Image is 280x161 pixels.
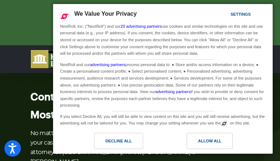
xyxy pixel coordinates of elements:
span: We Value Your Privacy [74,11,137,17]
div: NextRoll and our process personal data to: ● Store and/or access information on a device; ● Creat... [59,60,267,110]
div: Allow All [198,137,221,145]
a: Settings [218,8,235,22]
div: Settings [231,10,251,18]
a: Allow All [163,133,268,153]
div: If you select Decline All, you will still be able to view content on this site and you will still... [59,111,267,127]
span: Most [30,110,55,120]
a: advertising partners [90,62,126,67]
a: 20 advertising partners [121,24,162,28]
a: advertising partners [155,89,191,94]
img: logo [30,50,96,69]
span: Contact One Of [US_STATE]’s [30,92,173,102]
div: Decline All [105,137,132,145]
a: Decline All [57,133,163,153]
div: NextRoll, Inc. ("NextRoll") and our use cookies and similar technologies on this site and use per... [59,22,267,58]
